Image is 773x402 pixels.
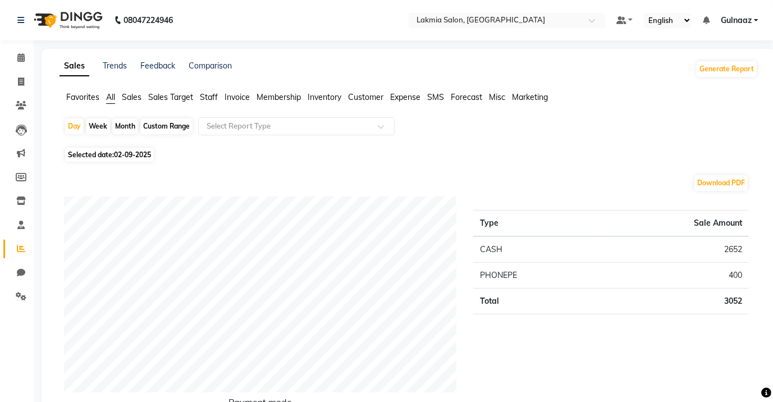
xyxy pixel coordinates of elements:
span: Customer [348,92,383,102]
span: Membership [257,92,301,102]
span: Sales Target [148,92,193,102]
span: Misc [489,92,505,102]
td: Total [473,289,597,314]
span: Expense [390,92,420,102]
span: Invoice [225,92,250,102]
button: Download PDF [694,175,748,191]
span: Favorites [66,92,99,102]
td: CASH [473,236,597,263]
div: Day [65,118,84,134]
a: Feedback [140,61,175,71]
a: Trends [103,61,127,71]
span: 02-09-2025 [114,150,151,159]
span: Sales [122,92,141,102]
span: Inventory [308,92,341,102]
div: Custom Range [140,118,193,134]
span: Selected date: [65,148,154,162]
b: 08047224946 [124,4,173,36]
span: SMS [427,92,444,102]
th: Sale Amount [597,211,749,237]
span: Forecast [451,92,482,102]
td: 3052 [597,289,749,314]
span: Staff [200,92,218,102]
span: All [106,92,115,102]
img: logo [29,4,106,36]
a: Comparison [189,61,232,71]
td: PHONEPE [473,263,597,289]
th: Type [473,211,597,237]
td: 400 [597,263,749,289]
div: Week [86,118,110,134]
div: Month [112,118,138,134]
span: Gulnaaz [721,15,752,26]
span: Marketing [512,92,548,102]
button: Generate Report [697,61,757,77]
a: Sales [60,56,89,76]
td: 2652 [597,236,749,263]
